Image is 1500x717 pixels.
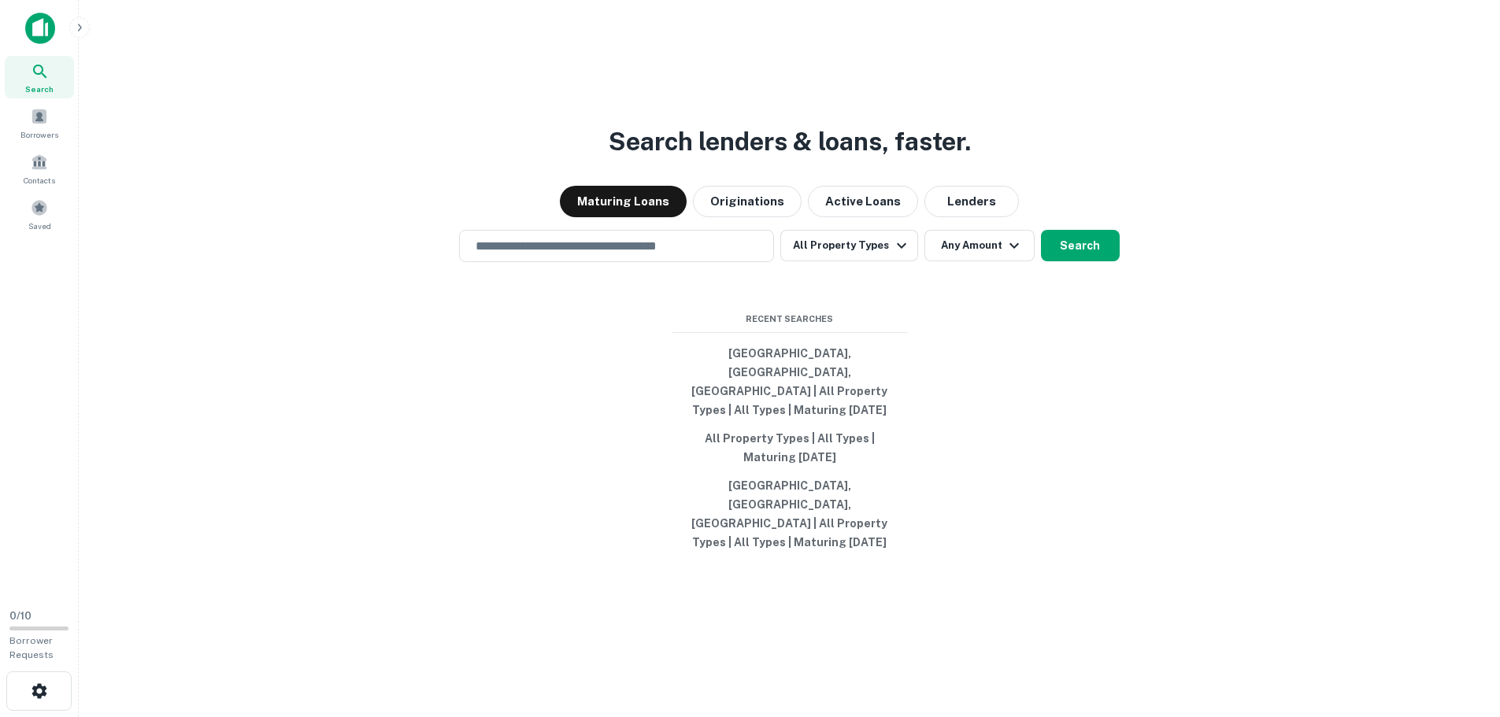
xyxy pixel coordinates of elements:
[28,220,51,232] span: Saved
[25,13,55,44] img: capitalize-icon.png
[9,635,54,660] span: Borrower Requests
[693,186,802,217] button: Originations
[672,312,908,326] span: Recent Searches
[780,230,917,261] button: All Property Types
[20,128,58,141] span: Borrowers
[5,147,74,190] a: Contacts
[609,123,971,161] h3: Search lenders & loans, faster.
[24,174,55,187] span: Contacts
[5,193,74,235] a: Saved
[25,83,54,95] span: Search
[672,424,908,471] button: All Property Types | All Types | Maturing [DATE]
[672,339,908,424] button: [GEOGRAPHIC_DATA], [GEOGRAPHIC_DATA], [GEOGRAPHIC_DATA] | All Property Types | All Types | Maturi...
[5,102,74,144] a: Borrowers
[560,186,687,217] button: Maturing Loans
[1041,230,1120,261] button: Search
[1421,541,1500,616] iframe: Chat Widget
[924,230,1035,261] button: Any Amount
[808,186,918,217] button: Active Loans
[5,56,74,98] a: Search
[924,186,1019,217] button: Lenders
[672,471,908,556] button: [GEOGRAPHIC_DATA], [GEOGRAPHIC_DATA], [GEOGRAPHIC_DATA] | All Property Types | All Types | Maturi...
[9,610,31,622] span: 0 / 10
